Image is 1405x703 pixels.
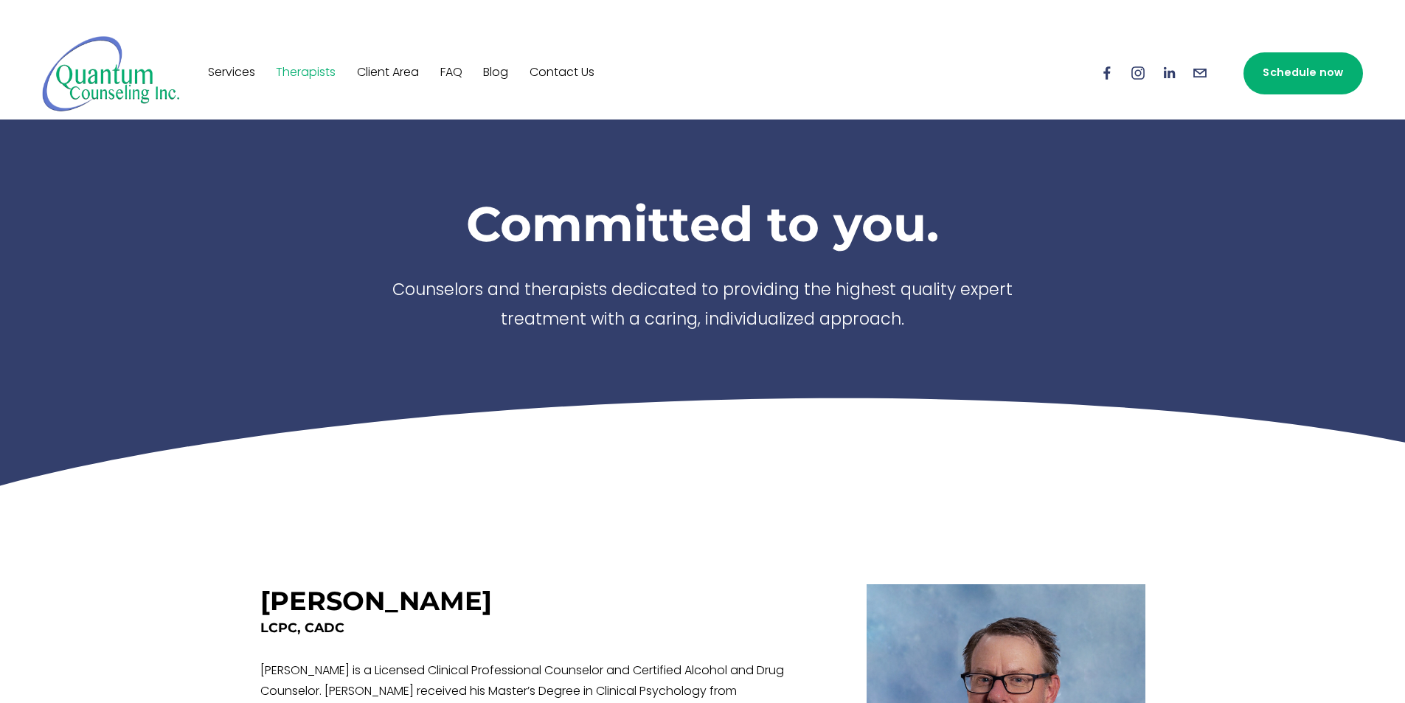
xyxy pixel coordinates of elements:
[208,61,255,85] a: Services
[1130,65,1146,81] a: Instagram
[260,619,805,637] h4: LCPC, CADC
[1192,65,1208,81] a: info@quantumcounselinginc.com
[483,61,508,85] a: Blog
[440,61,462,85] a: FAQ
[42,35,180,112] img: Quantum Counseling Inc. | Change starts here.
[530,61,594,85] a: Contact Us
[260,585,492,617] h3: [PERSON_NAME]
[276,61,336,85] a: Therapists
[1161,65,1177,81] a: LinkedIn
[357,61,419,85] a: Client Area
[1099,65,1115,81] a: Facebook
[1243,52,1363,94] a: Schedule now
[371,277,1035,336] p: Counselors and therapists dedicated to providing the highest quality expert treatment with a cari...
[371,194,1035,253] h1: Committed to you.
